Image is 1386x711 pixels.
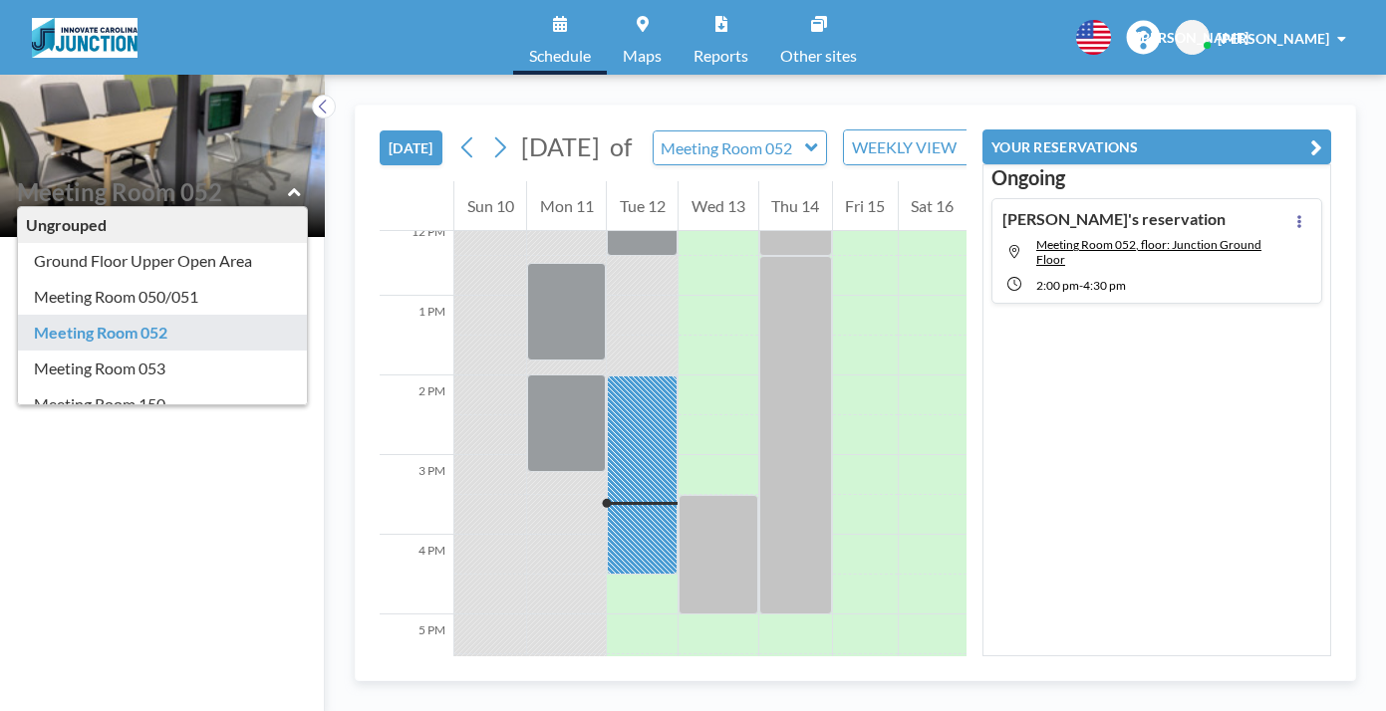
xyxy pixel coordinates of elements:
[18,315,307,351] div: Meeting Room 052
[679,181,757,231] div: Wed 13
[607,181,678,231] div: Tue 12
[380,375,453,455] div: 2 PM
[610,131,632,162] span: of
[454,181,526,231] div: Sun 10
[380,535,453,614] div: 4 PM
[963,134,983,160] input: Search for option
[18,243,307,279] div: Ground Floor Upper Open Area
[380,216,453,296] div: 12 PM
[1137,29,1248,47] span: [PERSON_NAME]
[18,351,307,386] div: Meeting Room 053
[833,181,898,231] div: Fri 15
[1083,278,1126,293] span: 4:30 PM
[380,296,453,375] div: 1 PM
[380,614,453,694] div: 5 PM
[654,131,806,164] input: Meeting Room 052
[1218,30,1329,47] span: [PERSON_NAME]
[693,48,748,64] span: Reports
[1079,278,1083,293] span: -
[527,181,606,231] div: Mon 11
[623,48,662,64] span: Maps
[529,48,591,64] span: Schedule
[780,48,857,64] span: Other sites
[380,455,453,535] div: 3 PM
[982,129,1331,164] button: YOUR RESERVATIONS
[844,130,1016,164] div: Search for option
[380,130,442,165] button: [DATE]
[991,165,1322,190] h3: Ongoing
[18,279,307,315] div: Meeting Room 050/051
[899,181,967,231] div: Sat 16
[18,207,307,243] div: Ungrouped
[848,134,961,160] span: WEEKLY VIEW
[1036,278,1079,293] span: 2:00 PM
[1002,209,1226,229] h4: [PERSON_NAME]'s reservation
[32,18,138,58] img: organization-logo
[521,131,600,161] span: [DATE]
[17,177,288,206] input: Meeting Room 052
[18,386,307,422] div: Meeting Room 150
[16,207,132,227] span: Floor: Junction ...
[1036,237,1261,267] span: Meeting Room 052, floor: Junction Ground Floor
[759,181,832,231] div: Thu 14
